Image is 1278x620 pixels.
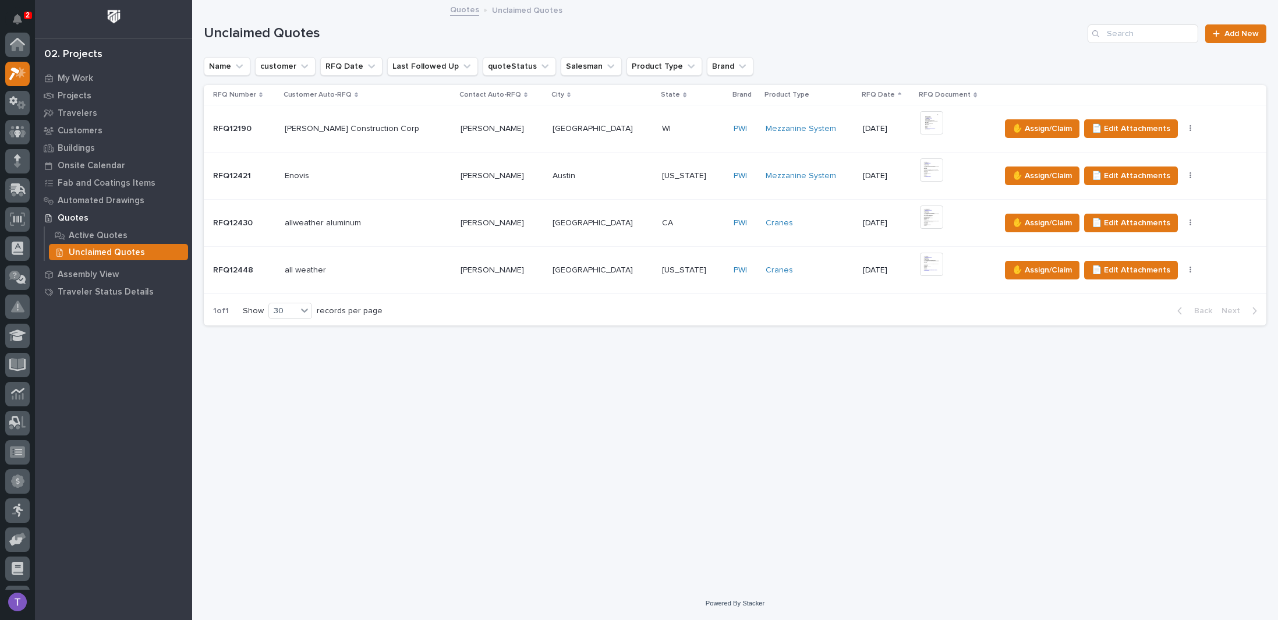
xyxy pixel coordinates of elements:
a: Unclaimed Quotes [45,244,192,260]
p: [PERSON_NAME] [461,263,526,275]
p: Travelers [58,108,97,119]
p: Austin [553,169,578,181]
p: Quotes [58,213,88,224]
button: ✋ Assign/Claim [1005,214,1079,232]
p: Onsite Calendar [58,161,125,171]
p: [DATE] [863,218,911,228]
a: PWI [734,171,747,181]
p: Automated Drawings [58,196,144,206]
p: Fab and Coatings Items [58,178,155,189]
a: Powered By Stacker [706,600,764,607]
span: ✋ Assign/Claim [1013,263,1072,277]
span: 📄 Edit Attachments [1092,263,1170,277]
button: 📄 Edit Attachments [1084,261,1178,279]
p: Brand [732,88,752,101]
div: 30 [269,305,297,317]
button: 📄 Edit Attachments [1084,119,1178,138]
tr: RFQ12430RFQ12430 allweather aluminumallweather aluminum [PERSON_NAME][PERSON_NAME] [GEOGRAPHIC_DA... [204,200,1266,247]
a: Quotes [35,209,192,226]
p: [DATE] [863,265,911,275]
button: Next [1217,306,1266,316]
p: Assembly View [58,270,119,280]
tr: RFQ12421RFQ12421 EnovisEnovis [PERSON_NAME][PERSON_NAME] AustinAustin [US_STATE][US_STATE] PWI Me... [204,153,1266,200]
a: Customers [35,122,192,139]
button: Product Type [626,57,702,76]
button: Brand [707,57,753,76]
p: Show [243,306,264,316]
p: RFQ12430 [213,216,255,228]
p: all weather [285,263,328,275]
p: [PERSON_NAME] [461,122,526,134]
p: [DATE] [863,124,911,134]
p: Unclaimed Quotes [69,247,145,258]
button: customer [255,57,316,76]
button: Back [1168,306,1217,316]
p: State [661,88,680,101]
span: Next [1222,306,1247,316]
a: Mezzanine System [766,124,836,134]
button: RFQ Date [320,57,383,76]
p: RFQ12421 [213,169,253,181]
a: My Work [35,69,192,87]
p: Product Type [764,88,809,101]
a: Assembly View [35,265,192,283]
a: Cranes [766,265,793,275]
p: Customers [58,126,102,136]
span: 📄 Edit Attachments [1092,122,1170,136]
p: Buildings [58,143,95,154]
p: Customer Auto-RFQ [284,88,352,101]
p: Active Quotes [69,231,128,241]
p: [US_STATE] [662,169,709,181]
p: [PERSON_NAME] [461,169,526,181]
p: [US_STATE] [662,263,709,275]
a: Fab and Coatings Items [35,174,192,192]
p: Projects [58,91,91,101]
button: Salesman [561,57,622,76]
span: ✋ Assign/Claim [1013,169,1072,183]
p: [DATE] [863,171,911,181]
a: PWI [734,124,747,134]
a: Projects [35,87,192,104]
p: [PERSON_NAME] [461,216,526,228]
button: users-avatar [5,590,30,614]
a: Traveler Status Details [35,283,192,300]
p: RFQ Document [919,88,971,101]
span: 📄 Edit Attachments [1092,169,1170,183]
button: Last Followed Up [387,57,478,76]
button: ✋ Assign/Claim [1005,119,1079,138]
button: Notifications [5,7,30,31]
tr: RFQ12190RFQ12190 [PERSON_NAME] Construction Corp[PERSON_NAME] Construction Corp [PERSON_NAME][PER... [204,105,1266,153]
span: 📄 Edit Attachments [1092,216,1170,230]
input: Search [1088,24,1198,43]
p: 2 [26,11,30,19]
p: Unclaimed Quotes [492,3,562,16]
p: [GEOGRAPHIC_DATA] [553,216,635,228]
img: Workspace Logo [103,6,125,27]
p: RFQ Date [862,88,895,101]
a: Add New [1205,24,1266,43]
p: RFQ12448 [213,263,256,275]
a: Automated Drawings [35,192,192,209]
button: ✋ Assign/Claim [1005,261,1079,279]
button: 📄 Edit Attachments [1084,214,1178,232]
a: Mezzanine System [766,171,836,181]
span: Back [1187,306,1212,316]
p: Enovis [285,169,311,181]
a: PWI [734,265,747,275]
p: [GEOGRAPHIC_DATA] [553,122,635,134]
p: [PERSON_NAME] Construction Corp [285,122,422,134]
span: ✋ Assign/Claim [1013,216,1072,230]
p: [GEOGRAPHIC_DATA] [553,263,635,275]
p: City [551,88,564,101]
button: Name [204,57,250,76]
div: 02. Projects [44,48,102,61]
p: My Work [58,73,93,84]
button: ✋ Assign/Claim [1005,166,1079,185]
a: Cranes [766,218,793,228]
h1: Unclaimed Quotes [204,25,1083,42]
p: RFQ12190 [213,122,254,134]
p: RFQ Number [213,88,256,101]
a: Onsite Calendar [35,157,192,174]
p: CA [662,216,675,228]
a: Quotes [450,2,479,16]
